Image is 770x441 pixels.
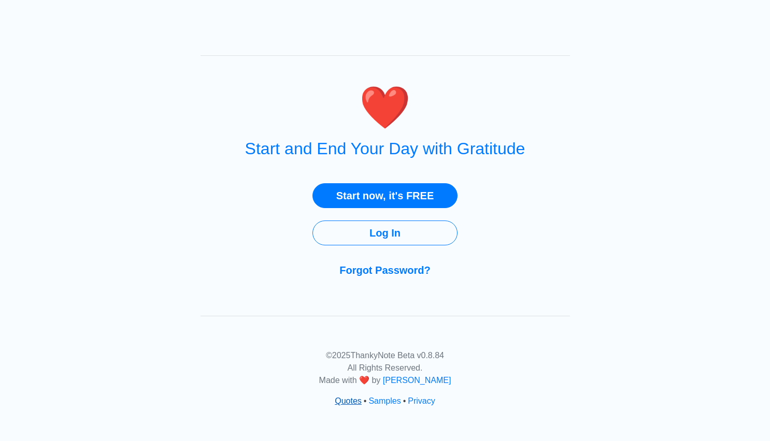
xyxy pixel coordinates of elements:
p: © 2025 ThankyNote Beta v 0.8.84 All Rights Reserved. [208,349,562,374]
a: Log In [312,220,458,245]
a: [PERSON_NAME] [383,376,451,385]
a: Start now, it's FREE [312,183,458,208]
a: Privacy [408,396,435,405]
a: Samples [368,396,401,405]
span: heart [359,84,411,130]
a: Forgot Password? [312,258,458,283]
div: • • [208,395,562,416]
a: Quotes [335,396,362,405]
h2: Start and End Your Day with Gratitude [201,139,570,171]
span: with love [359,376,369,385]
p: Made with by [208,374,562,387]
